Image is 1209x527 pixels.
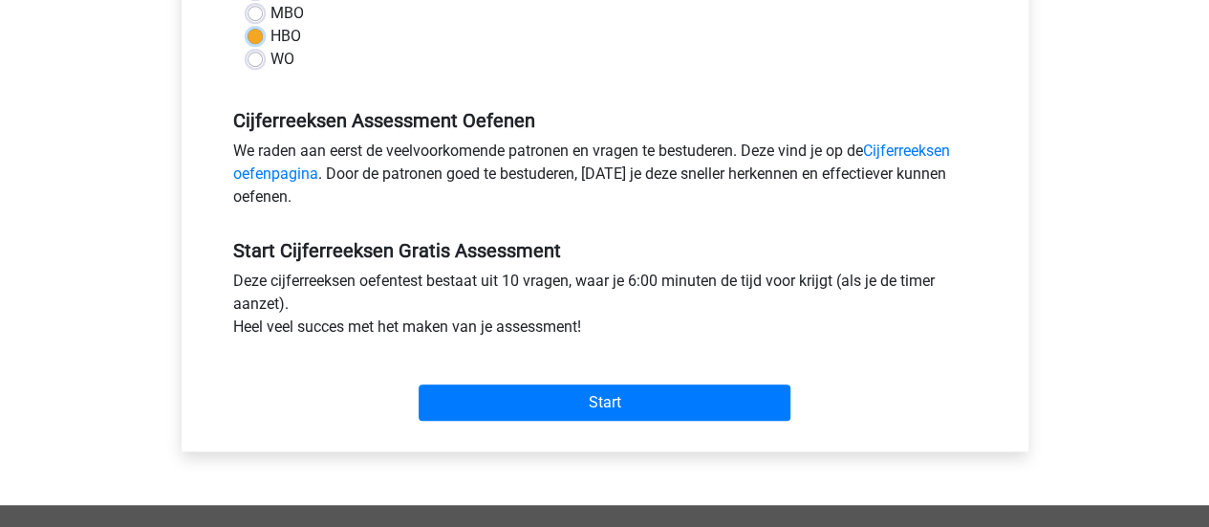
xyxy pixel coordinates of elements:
h5: Start Cijferreeksen Gratis Assessment [233,239,977,262]
label: HBO [270,25,301,48]
label: WO [270,48,294,71]
input: Start [419,384,790,421]
div: Deze cijferreeksen oefentest bestaat uit 10 vragen, waar je 6:00 minuten de tijd voor krijgt (als... [219,270,991,346]
label: MBO [270,2,304,25]
div: We raden aan eerst de veelvoorkomende patronen en vragen te bestuderen. Deze vind je op de . Door... [219,140,991,216]
h5: Cijferreeksen Assessment Oefenen [233,109,977,132]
